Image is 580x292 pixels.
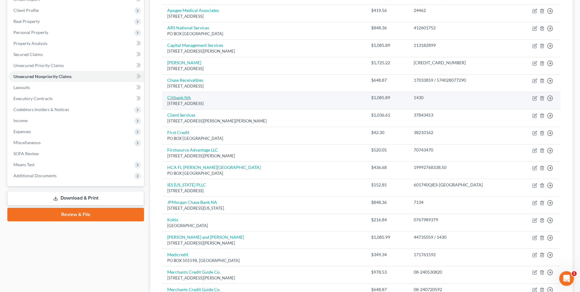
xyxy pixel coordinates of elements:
[167,48,361,54] div: [STREET_ADDRESS][PERSON_NAME]
[9,71,144,82] a: Unsecured Nonpriority Claims
[371,77,404,83] div: $648.87
[7,191,144,205] a: Download & Print
[13,96,53,101] span: Executory Contracts
[414,42,511,48] div: 113182899
[414,164,511,170] div: 19992768338.50
[167,101,361,107] div: [STREET_ADDRESS]
[559,271,574,286] iframe: Intercom live chat
[167,252,188,257] a: Medicredit
[371,217,404,223] div: $216.84
[167,60,201,65] a: [PERSON_NAME]
[414,252,511,258] div: 171761592
[167,112,195,118] a: Client Services
[167,234,244,240] a: [PERSON_NAME] and [PERSON_NAME]
[13,118,28,123] span: Income
[167,77,203,83] a: Chase Receivalbles
[371,234,404,240] div: $1,085.99
[167,217,178,222] a: Kohls
[13,162,35,167] span: Means Test
[167,43,223,48] a: Capital Management Services
[13,129,31,134] span: Expenses
[371,129,404,136] div: $42.30
[167,118,361,124] div: [STREET_ADDRESS][PERSON_NAME][PERSON_NAME]
[371,60,404,66] div: $1,725.22
[371,147,404,153] div: $520.05
[167,95,191,100] a: Citibank NA
[167,13,361,19] div: [STREET_ADDRESS]
[414,182,511,188] div: 601740QIES-[GEOGRAPHIC_DATA]
[371,7,404,13] div: $419.56
[414,234,511,240] div: 44735059 / 1430
[13,19,40,24] span: Real Property
[167,240,361,246] div: [STREET_ADDRESS][PERSON_NAME]
[414,147,511,153] div: 70743470
[572,271,577,276] span: 1
[371,42,404,48] div: $1,085.89
[371,269,404,275] div: $978.53
[7,208,144,221] a: Review & File
[414,95,511,101] div: 1430
[414,217,511,223] div: 0767989379
[167,8,219,13] a: Apogee Medical Associates
[371,252,404,258] div: $349.34
[371,112,404,118] div: $1,036.61
[167,136,361,141] div: PO BOX [GEOGRAPHIC_DATA]
[371,199,404,205] div: $848.36
[167,223,361,229] div: [GEOGRAPHIC_DATA]
[167,287,220,292] a: Merchants Credit Guide Co.
[414,129,511,136] div: 38210162
[167,205,361,211] div: [STREET_ADDRESS][US_STATE]
[13,63,64,68] span: Unsecured Priority Claims
[167,31,361,37] div: PO BOX [GEOGRAPHIC_DATA]
[13,74,72,79] span: Unsecured Nonpriority Claims
[371,25,404,31] div: $848.36
[167,66,361,72] div: [STREET_ADDRESS]
[9,82,144,93] a: Lawsuits
[414,7,511,13] div: 24462
[9,38,144,49] a: Property Analysis
[414,269,511,275] div: 08-240530820
[414,112,511,118] div: 37843453
[167,130,189,135] a: First Credit
[13,140,41,145] span: Miscellaneous
[167,153,361,159] div: [STREET_ADDRESS][PERSON_NAME]
[13,41,47,46] span: Property Analysis
[414,25,511,31] div: 412601752
[167,258,361,264] div: PO BOX 505598, [GEOGRAPHIC_DATA]
[13,173,57,178] span: Additional Documents
[414,77,511,83] div: 17033859 / 574028077290
[371,164,404,170] div: $436.68
[167,83,361,89] div: [STREET_ADDRESS]
[13,8,39,13] span: Client Profile
[167,269,220,275] a: Merchants Credit Guide Co.
[13,151,39,156] span: SOFA Review
[167,25,209,30] a: ARS National Services
[9,49,144,60] a: Secured Claims
[13,107,69,112] span: Codebtors Insiders & Notices
[13,52,43,57] span: Secured Claims
[13,30,48,35] span: Personal Property
[167,182,206,187] a: IES [US_STATE] PLLC
[9,60,144,71] a: Unsecured Priority Claims
[167,200,217,205] a: JPMorgan Chase Bank NA
[167,275,361,281] div: [STREET_ADDRESS][PERSON_NAME]
[13,85,30,90] span: Lawsuits
[167,147,218,152] a: Firstsource Advantage LLC
[9,93,144,104] a: Executory Contracts
[414,199,511,205] div: 7134
[371,95,404,101] div: $1,085.89
[414,60,511,66] div: [CREDIT_CARD_NUMBER]
[9,148,144,159] a: SOFA Review
[371,182,404,188] div: $152.85
[167,170,361,176] div: PO BOX [GEOGRAPHIC_DATA]
[167,188,361,194] div: [STREET_ADDRESS]
[167,165,261,170] a: HCA FL [PERSON_NAME][GEOGRAPHIC_DATA]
